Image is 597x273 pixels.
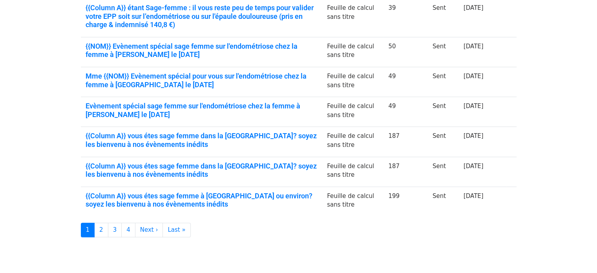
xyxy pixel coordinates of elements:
[86,192,318,209] a: {{Column A}} vous étes sage femme à [GEOGRAPHIC_DATA] ou environ? soyez les bienvenu à nos évènem...
[86,42,318,59] a: {{NOM}} Evènement spécial sage femme sur l'endométriose chez la femme à [PERSON_NAME] le [DATE]
[428,97,459,127] td: Sent
[428,127,459,157] td: Sent
[383,187,428,216] td: 199
[81,223,95,237] a: 1
[464,192,484,200] a: [DATE]
[135,223,163,237] a: Next ›
[464,73,484,80] a: [DATE]
[428,67,459,97] td: Sent
[86,102,318,119] a: Evènement spécial sage femme sur l'endométriose chez la femme à [PERSON_NAME] le [DATE]
[322,97,383,127] td: Feuille de calcul sans titre
[322,157,383,187] td: Feuille de calcul sans titre
[383,127,428,157] td: 187
[558,235,597,273] div: Widget de chat
[86,162,318,179] a: {{Column A}} vous étes sage femme dans la [GEOGRAPHIC_DATA]? soyez les bienvenu à nos évènements ...
[108,223,122,237] a: 3
[322,67,383,97] td: Feuille de calcul sans titre
[464,43,484,50] a: [DATE]
[428,37,459,67] td: Sent
[464,132,484,139] a: [DATE]
[322,37,383,67] td: Feuille de calcul sans titre
[383,97,428,127] td: 49
[464,163,484,170] a: [DATE]
[94,223,108,237] a: 2
[464,103,484,110] a: [DATE]
[322,127,383,157] td: Feuille de calcul sans titre
[428,157,459,187] td: Sent
[428,187,459,216] td: Sent
[383,157,428,187] td: 187
[558,235,597,273] iframe: Chat Widget
[383,37,428,67] td: 50
[86,72,318,89] a: Mme {{NOM}} Evènement spécial pour vous sur l'endométriose chez la femme à [GEOGRAPHIC_DATA] le [...
[464,4,484,11] a: [DATE]
[162,223,190,237] a: Last »
[86,132,318,148] a: {{Column A}} vous étes sage femme dans la [GEOGRAPHIC_DATA]? soyez les bienvenu à nos évènements ...
[86,4,318,29] a: {{Column A}} étant Sage-femme : il vous reste peu de temps pour valider votre EPP soit sur l’endo...
[322,187,383,216] td: Feuille de calcul sans titre
[121,223,135,237] a: 4
[383,67,428,97] td: 49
